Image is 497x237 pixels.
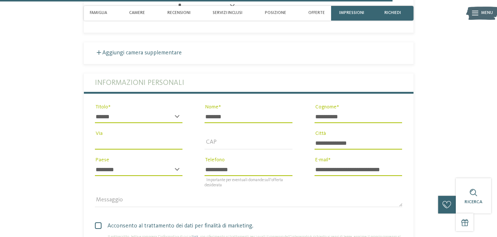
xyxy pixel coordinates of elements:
[95,73,402,92] label: Informazioni personali
[129,11,145,15] span: Camere
[465,200,482,204] span: Ricerca
[90,11,107,15] span: Famiglia
[265,11,286,15] span: Posizione
[339,11,364,15] span: Impressioni
[308,11,325,15] span: Offerte
[100,222,402,230] span: Acconsento al trattamento dei dati per finalità di marketing.
[205,179,283,187] span: Importante per eventuali domande sull’offerta desiderata
[95,222,97,234] input: Acconsento al trattamento dei dati per finalità di marketing.
[384,11,401,15] span: richiedi
[213,11,242,15] span: Servizi inclusi
[95,50,182,56] label: Aggiungi camera supplementare
[167,11,191,15] span: Recensioni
